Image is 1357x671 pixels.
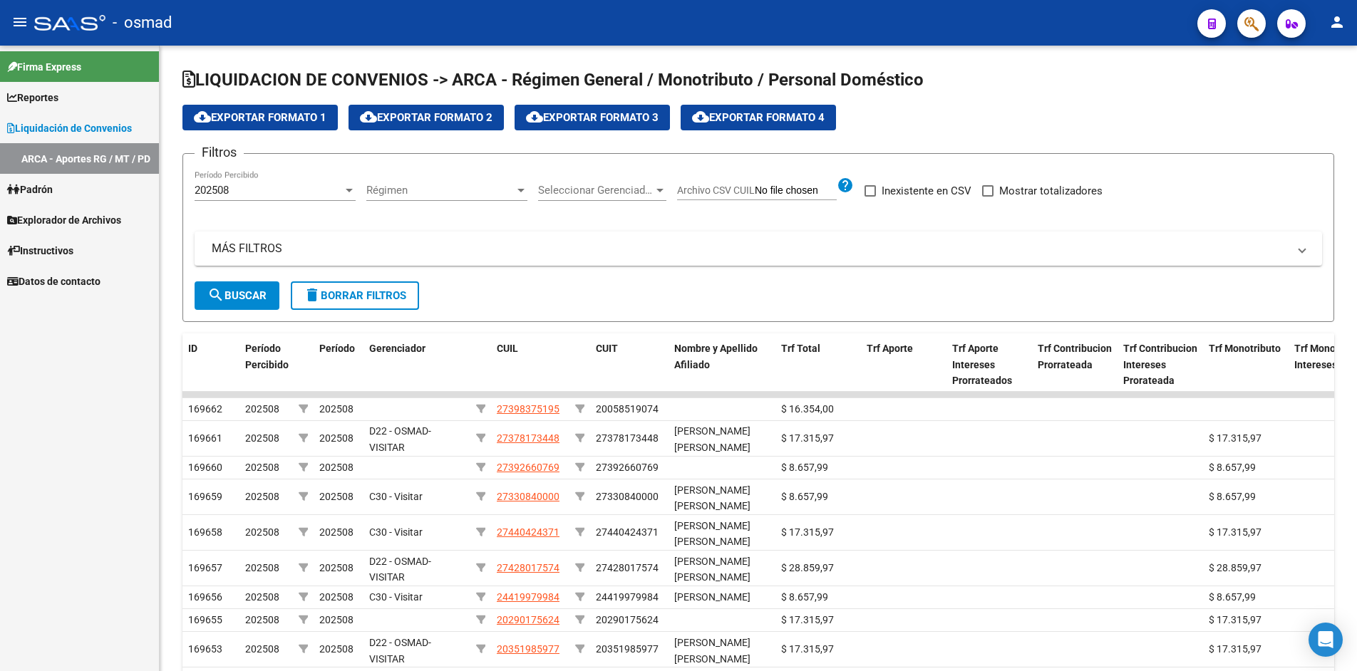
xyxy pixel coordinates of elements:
span: 202508 [319,403,354,415]
mat-icon: menu [11,14,29,31]
span: [PERSON_NAME] [PERSON_NAME] [674,637,750,665]
span: 202508 [319,491,354,502]
span: $ 8.657,99 [781,462,828,473]
span: [PERSON_NAME] [PERSON_NAME] [674,484,750,512]
span: 27392660769 [497,462,559,473]
span: [PERSON_NAME] [PERSON_NAME] [674,520,750,548]
span: LIQUIDACION DE CONVENIOS -> ARCA - Régimen General / Monotributo / Personal Doméstico [182,70,924,90]
span: Período Percibido [245,343,289,370]
div: 27440424371 [596,524,659,541]
span: 27378173448 [497,432,559,444]
div: 27330840000 [596,489,659,505]
span: Inexistente en CSV [882,182,971,199]
span: Buscar [207,289,267,302]
div: Open Intercom Messenger [1309,623,1343,657]
span: 202508 [245,614,279,625]
datatable-header-cell: Trf Monotributo [1203,333,1289,396]
div: 27378173448 [596,430,659,447]
span: 169661 [188,432,222,444]
span: $ 17.315,97 [1209,614,1261,625]
span: 20351985977 [497,643,559,655]
mat-expansion-panel-header: MÁS FILTROS [195,232,1322,266]
span: C30 - Visitar [369,491,423,502]
span: Trf Total [781,343,820,354]
mat-icon: person [1328,14,1346,31]
span: Trf Monotributo [1209,343,1281,354]
span: 202508 [245,643,279,655]
span: Gerenciador [369,343,425,354]
div: 20058519074 [596,401,659,417]
span: Liquidación de Convenios [7,120,132,136]
span: 202508 [245,432,279,444]
span: Período [319,343,355,354]
span: 202508 [245,526,279,538]
span: $ 17.315,97 [781,526,834,538]
mat-icon: search [207,286,225,303]
span: C30 - Visitar [369,591,423,603]
mat-icon: cloud_download [360,108,377,125]
span: Trf Contribucion Prorrateada [1038,343,1112,370]
span: Trf Aporte [867,343,913,354]
span: $ 8.657,99 [781,591,828,603]
span: Mostrar totalizadores [999,182,1103,199]
span: $ 17.315,97 [1209,643,1261,655]
datatable-header-cell: Trf Contribucion Prorrateada [1032,333,1118,396]
datatable-header-cell: Período [314,333,363,396]
span: 202508 [319,643,354,655]
button: Buscar [195,281,279,310]
span: $ 28.859,97 [1209,562,1261,573]
span: Seleccionar Gerenciador [538,184,654,197]
span: 202508 [245,591,279,603]
span: Padrón [7,182,53,197]
span: 169660 [188,462,222,473]
span: 202508 [319,526,354,538]
span: Trf Contribucion Intereses Prorateada [1123,343,1197,387]
span: - osmad [113,7,172,38]
span: 169659 [188,491,222,502]
span: $ 17.315,97 [1209,432,1261,444]
span: Régimen [366,184,515,197]
span: $ 8.657,99 [781,491,828,502]
span: C30 - Visitar [369,526,423,538]
div: 27392660769 [596,459,659,476]
span: 202508 [319,614,354,625]
span: Exportar Formato 2 [360,111,492,124]
span: Instructivos [7,243,73,259]
span: 24419979984 [497,591,559,603]
datatable-header-cell: Período Percibido [239,333,293,396]
datatable-header-cell: Nombre y Apellido Afiliado [669,333,775,396]
datatable-header-cell: ID [182,333,239,396]
span: D22 - OSMAD-VISITAR [369,425,431,453]
span: Nombre y Apellido Afiliado [674,343,758,370]
span: 202508 [319,591,354,603]
span: 27440424371 [497,526,559,538]
mat-panel-title: MÁS FILTROS [212,241,1288,256]
span: Trf Aporte Intereses Prorrateados [952,343,1012,387]
button: Exportar Formato 3 [515,105,670,130]
span: 169656 [188,591,222,603]
span: $ 16.354,00 [781,403,834,415]
h3: Filtros [195,142,244,162]
span: Borrar Filtros [304,289,406,302]
button: Exportar Formato 2 [349,105,504,130]
span: 202508 [195,184,229,197]
datatable-header-cell: CUIL [491,333,569,396]
span: 202508 [245,462,279,473]
span: Reportes [7,90,58,105]
mat-icon: help [837,177,854,194]
div: 20290175624 [596,612,659,628]
datatable-header-cell: Gerenciador [363,333,470,396]
span: 202508 [319,432,354,444]
span: Datos de contacto [7,274,100,289]
span: 169657 [188,562,222,573]
span: Exportar Formato 4 [692,111,825,124]
button: Exportar Formato 4 [681,105,836,130]
span: 202508 [245,403,279,415]
span: Exportar Formato 3 [526,111,659,124]
span: [PERSON_NAME] [PERSON_NAME] [674,556,750,583]
span: 27428017574 [497,562,559,573]
span: 27330840000 [497,491,559,502]
div: 20351985977 [596,641,659,657]
mat-icon: cloud_download [526,108,543,125]
mat-icon: cloud_download [194,108,211,125]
